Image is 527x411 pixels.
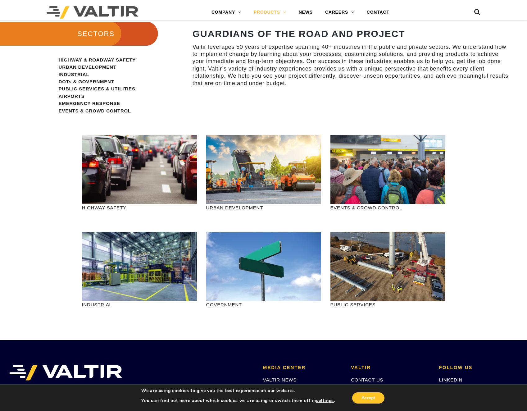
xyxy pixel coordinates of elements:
a: CONTACT US [351,377,383,382]
p: HIGHWAY SAFETY [82,204,197,211]
strong: GUARDIANS OF THE ROAD AND PROJECT [193,29,405,39]
button: settings [316,398,334,404]
h2: VALTIR [351,365,429,370]
p: INDUSTRIAL [82,301,197,308]
p: EVENTS & CROWD CONTROL [330,204,445,211]
a: CONTACT [361,6,396,19]
h2: FOLLOW US [439,365,518,370]
p: You can find out more about which cookies we are using or switch them off in . [141,398,335,404]
a: LINKEDIN [439,377,463,382]
button: Accept [352,392,384,404]
p: URBAN DEVELOPMENT [206,204,321,211]
img: VALTIR [9,365,122,381]
p: Valtir leverages 50 years of expertise spanning 40+ industries in the public and private sectors.... [193,43,510,87]
p: PUBLIC SERVICES [330,301,445,308]
a: NEWS [293,6,319,19]
img: Valtir [47,6,138,19]
p: We are using cookies to give you the best experience on our website. [141,388,335,394]
a: COMPANY [205,6,248,19]
a: CAREERS [319,6,361,19]
span: HIGHWAY & ROADWAY SAFETY URBAN DEVELOPMENT INDUSTRIAL DOTs & GOVERNMENT PUBLIC SERVICES & UTILITI... [59,57,136,113]
a: VALTIR NEWS [263,377,297,382]
h2: MEDIA CENTER [263,365,342,370]
p: GOVERNMENT [206,301,321,308]
a: PRODUCTS [248,6,293,19]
